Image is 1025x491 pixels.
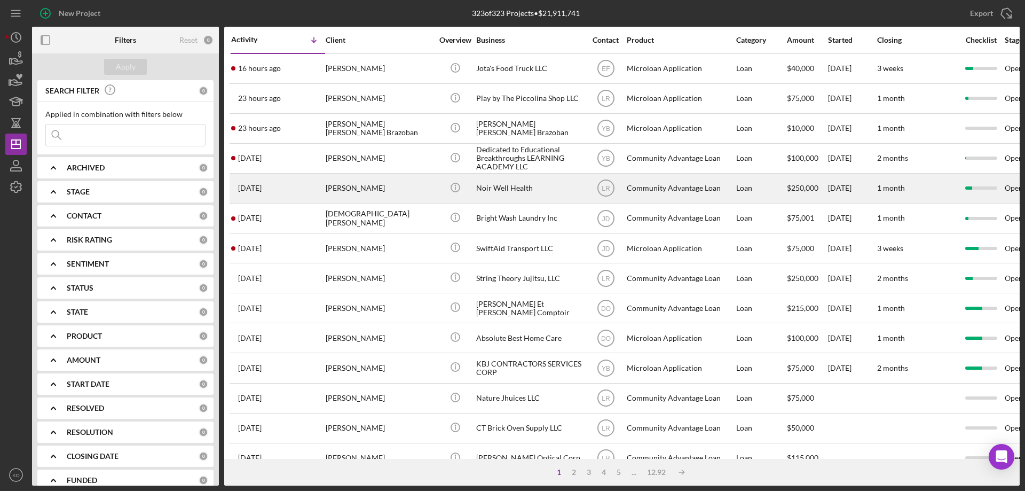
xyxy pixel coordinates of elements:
[627,114,734,143] div: Microloan Application
[602,245,610,252] text: JD
[828,324,876,352] div: [DATE]
[326,144,432,173] div: [PERSON_NAME]
[989,444,1014,470] div: Open Intercom Messenger
[787,414,827,442] div: $50,000
[238,304,262,313] time: 2025-08-24 17:50
[627,444,734,472] div: Community Advantage Loan
[199,86,208,96] div: 0
[736,234,786,262] div: Loan
[877,64,903,73] time: 3 weeks
[199,163,208,173] div: 0
[601,365,610,372] text: YB
[238,184,262,192] time: 2025-08-26 15:56
[958,36,1004,44] div: Checklist
[736,354,786,382] div: Loan
[551,468,566,477] div: 1
[199,235,208,245] div: 0
[238,214,262,222] time: 2025-08-26 15:45
[787,174,827,202] div: $250,000
[472,9,580,18] div: 323 of 323 Projects • $21,911,741
[602,455,610,462] text: LR
[32,3,111,24] button: New Project
[627,174,734,202] div: Community Advantage Loan
[581,468,596,477] div: 3
[67,260,109,268] b: SENTIMENT
[179,36,198,44] div: Reset
[787,54,827,83] div: $40,000
[67,476,97,485] b: FUNDED
[476,84,583,113] div: Play by The Piccolina Shop LLC
[326,36,432,44] div: Client
[736,384,786,412] div: Loan
[476,444,583,472] div: [PERSON_NAME] Optical Corp.
[67,380,109,388] b: START DATE
[238,334,262,342] time: 2025-08-23 19:04
[601,334,611,342] text: DO
[566,468,581,477] div: 2
[877,244,903,253] time: 3 weeks
[476,264,583,292] div: String Theory Jujitsu, LLC
[67,308,88,316] b: STATE
[199,259,208,269] div: 0
[326,264,432,292] div: [PERSON_NAME]
[787,384,827,412] div: $75,000
[476,234,583,262] div: SwiftAid Transport LLC
[476,414,583,442] div: CT Brick Oven Supply LLC
[238,124,281,133] time: 2025-08-26 20:36
[627,264,734,292] div: Community Advantage Loan
[877,274,908,283] time: 2 months
[67,188,90,196] b: STAGE
[199,355,208,365] div: 0
[787,84,827,113] div: $75,000
[787,264,827,292] div: $250,000
[238,424,262,432] time: 2025-08-22 15:25
[828,354,876,382] div: [DATE]
[596,468,611,477] div: 4
[326,294,432,322] div: [PERSON_NAME]
[116,59,136,75] div: Apply
[828,54,876,83] div: [DATE]
[736,174,786,202] div: Loan
[787,324,827,352] div: $100,000
[476,54,583,83] div: Jota's Food Truck LLC
[828,144,876,173] div: [DATE]
[970,3,993,24] div: Export
[602,425,610,432] text: LR
[199,379,208,389] div: 0
[877,303,905,313] time: 1 month
[238,394,262,402] time: 2025-08-22 19:13
[877,183,905,192] time: 1 month
[67,163,105,172] b: ARCHIVED
[476,384,583,412] div: Nature Jhuices LLC
[877,333,905,342] time: 1 month
[611,468,626,477] div: 5
[602,275,610,282] text: LR
[476,294,583,322] div: [PERSON_NAME] Et [PERSON_NAME] Comptoir
[627,204,734,232] div: Community Advantage Loan
[736,444,786,472] div: Loan
[787,36,827,44] div: Amount
[627,414,734,442] div: Community Advantage Loan
[828,294,876,322] div: [DATE]
[787,294,827,322] div: $215,000
[326,114,432,143] div: [PERSON_NAME] [PERSON_NAME] Brazoban
[326,384,432,412] div: [PERSON_NAME]
[787,144,827,173] div: $100,000
[602,215,610,222] text: JD
[326,414,432,442] div: [PERSON_NAME]
[586,36,626,44] div: Contact
[736,294,786,322] div: Loan
[59,3,100,24] div: New Project
[203,35,214,45] div: 0
[476,324,583,352] div: Absolute Best Home Care
[326,174,432,202] div: [PERSON_NAME]
[787,204,827,232] div: $75,001
[476,354,583,382] div: KBJ CONTRACTORS SERVICES CORP
[828,234,876,262] div: [DATE]
[199,476,208,485] div: 0
[828,114,876,143] div: [DATE]
[238,454,262,462] time: 2025-08-22 15:15
[877,123,905,133] time: 1 month
[828,204,876,232] div: [DATE]
[238,244,262,253] time: 2025-08-25 17:46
